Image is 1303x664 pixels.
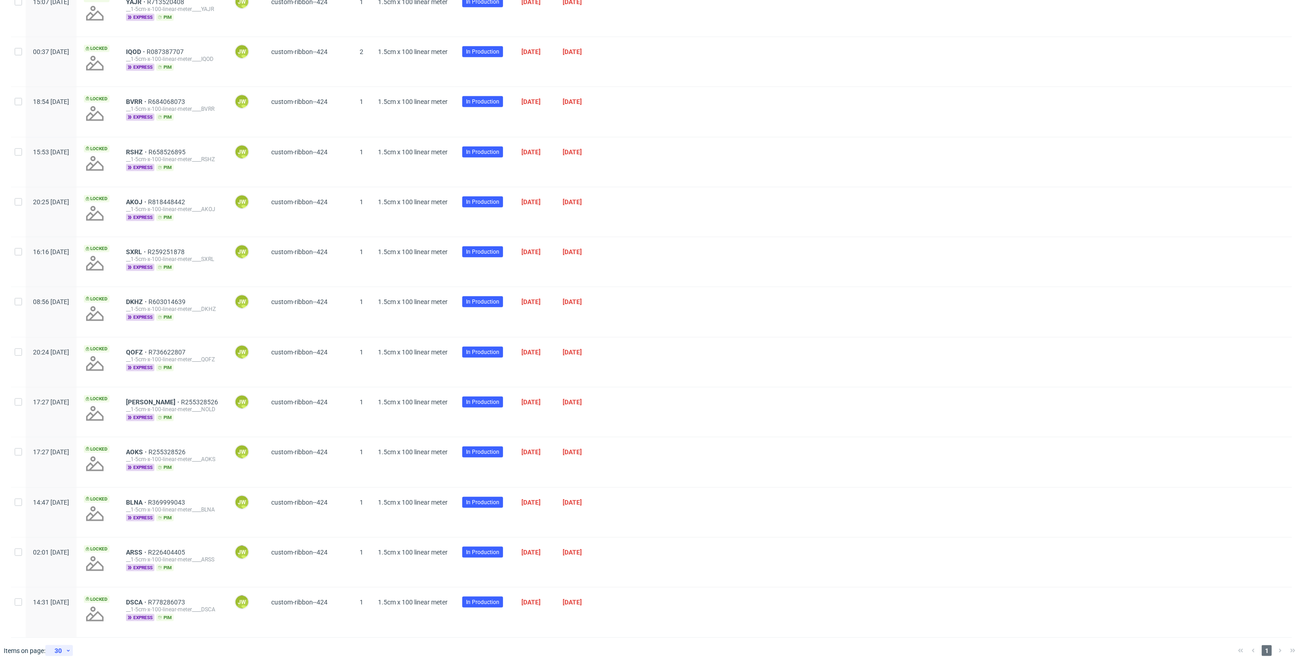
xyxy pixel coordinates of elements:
span: Locked [84,395,109,403]
img: no_design.png [84,152,106,174]
span: [DATE] [563,48,582,55]
img: no_design.png [84,52,106,74]
span: express [126,114,154,121]
div: __1-5cm-x-100-linear-meter____BVRR [126,105,220,113]
span: In Production [466,148,499,156]
a: R255328526 [148,448,187,456]
span: 1 [360,398,363,406]
span: 1.5cm x 100 linear meter [378,148,448,156]
span: 1.5cm x 100 linear meter [378,248,448,256]
a: AOKS [126,448,148,456]
span: express [126,414,154,421]
span: 08:56 [DATE] [33,298,69,305]
span: R369999043 [148,499,187,506]
span: Items on page: [4,646,45,655]
a: [PERSON_NAME] [126,398,181,406]
span: 1 [360,248,363,256]
span: express [126,564,154,571]
span: custom-ribbon--424 [271,499,328,506]
span: express [126,314,154,321]
span: pim [156,464,174,471]
div: __1-5cm-x-100-linear-meter____AOKS [126,456,220,463]
span: custom-ribbon--424 [271,549,328,556]
span: express [126,64,154,71]
a: DKHZ [126,298,148,305]
span: 17:27 [DATE] [33,398,69,406]
span: In Production [466,98,499,106]
span: pim [156,164,174,171]
span: [DATE] [563,599,582,606]
span: custom-ribbon--424 [271,48,328,55]
span: R736622807 [148,348,187,356]
span: pim [156,114,174,121]
span: 1.5cm x 100 linear meter [378,348,448,356]
div: __1-5cm-x-100-linear-meter____AKOJ [126,206,220,213]
span: Locked [84,345,109,353]
div: __1-5cm-x-100-linear-meter____ARSS [126,556,220,563]
span: 1 [360,549,363,556]
img: no_design.png [84,2,106,24]
span: 1 [360,599,363,606]
span: R658526895 [148,148,187,156]
span: express [126,164,154,171]
span: Locked [84,295,109,303]
a: R087387707 [147,48,186,55]
span: Locked [84,245,109,252]
span: In Production [466,48,499,56]
span: In Production [466,548,499,556]
span: 1 [360,148,363,156]
span: 17:27 [DATE] [33,448,69,456]
span: In Production [466,298,499,306]
span: express [126,364,154,371]
figcaption: JW [235,245,248,258]
a: R684068073 [148,98,187,105]
span: [DATE] [563,148,582,156]
a: SXRL [126,248,148,256]
span: 1 [360,448,363,456]
div: __1-5cm-x-100-linear-meter____DSCA [126,606,220,613]
a: AKOJ [126,198,148,206]
span: custom-ribbon--424 [271,398,328,406]
div: __1-5cm-x-100-linear-meter____SXRL [126,256,220,263]
img: no_design.png [84,503,106,525]
a: R259251878 [148,248,186,256]
span: 20:25 [DATE] [33,198,69,206]
span: 1.5cm x 100 linear meter [378,599,448,606]
span: Locked [84,545,109,553]
span: express [126,464,154,471]
a: IQOD [126,48,147,55]
span: 16:16 [DATE] [33,248,69,256]
img: no_design.png [84,453,106,475]
span: [DATE] [521,48,541,55]
span: 1.5cm x 100 linear meter [378,298,448,305]
span: In Production [466,198,499,206]
span: 1.5cm x 100 linear meter [378,198,448,206]
span: custom-ribbon--424 [271,248,328,256]
span: pim [156,64,174,71]
span: R818448442 [148,198,187,206]
span: pim [156,364,174,371]
span: 1 [360,348,363,356]
span: [DATE] [563,198,582,206]
img: no_design.png [84,202,106,224]
a: R226404405 [148,549,187,556]
span: [DATE] [521,298,541,305]
span: 14:47 [DATE] [33,499,69,506]
span: [DATE] [563,549,582,556]
span: Locked [84,145,109,152]
div: __1-5cm-x-100-linear-meter____RSHZ [126,156,220,163]
span: 2 [360,48,363,55]
a: R778286073 [148,599,187,606]
a: R255328526 [181,398,220,406]
span: 1.5cm x 100 linear meter [378,48,448,55]
img: no_design.png [84,403,106,425]
div: __1-5cm-x-100-linear-meter____BLNA [126,506,220,513]
figcaption: JW [235,346,248,359]
span: 1 [360,98,363,105]
span: In Production [466,348,499,356]
span: In Production [466,598,499,606]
